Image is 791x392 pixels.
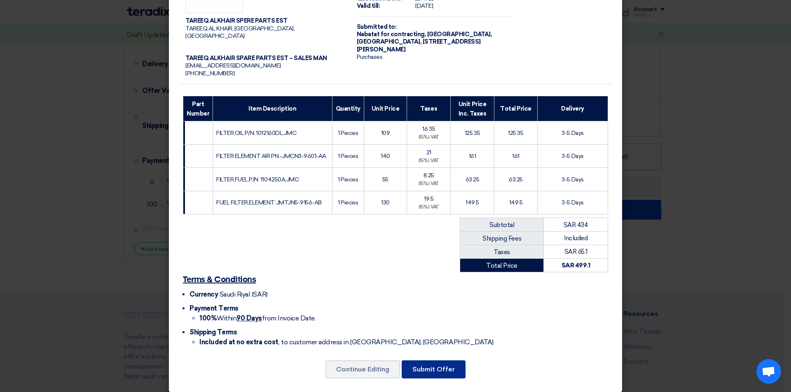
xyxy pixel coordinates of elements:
font: SAR 65.1 [564,248,587,255]
font: SAR 499.1 [562,262,590,269]
font: 90 Days [236,314,262,322]
font: FILTER ELEMENT AIR PN.-JMCN3-9601-AA [216,153,326,160]
font: 63.25 [466,176,480,183]
font: 161 [469,153,476,160]
font: [PHONE_NUMBER] [185,70,234,77]
font: Continue Editing [336,365,389,373]
font: Saudi Riyal (SAR) [220,290,268,298]
font: Submitted to: [357,23,397,30]
font: Included at no extra cost [199,338,278,346]
font: Purchases [357,53,383,60]
font: 8.25 [424,172,434,179]
font: Taxes [420,105,437,112]
font: Within [217,314,236,322]
font: Terms & Conditions [183,276,256,284]
font: [GEOGRAPHIC_DATA], [GEOGRAPHIC_DATA], [STREET_ADDRESS] [357,31,492,45]
font: TAREEQ AL KHAIR, [GEOGRAPHIC_DATA], [GEOGRAPHIC_DATA] [185,25,295,39]
font: Shipping Fees [482,235,521,242]
font: [DATE] [415,2,433,9]
font: FILTER,OIL,P/N: 1012160DL,JMC [216,130,296,137]
font: 125.35 [508,130,523,137]
font: 161 [512,153,520,160]
font: Taxes [494,248,510,256]
font: Submit Offer [412,365,455,373]
font: 1 Pieces [338,153,358,160]
font: 109 [381,130,390,137]
font: 3-5 Days [562,153,583,160]
button: Submit Offer [402,360,466,378]
font: (15%) VAT [419,181,439,186]
font: 149.5 [509,199,523,206]
font: [PERSON_NAME] [357,46,406,53]
font: Delivery [561,105,584,112]
font: 149.5 [466,199,479,206]
font: (15%) VAT [419,204,439,210]
font: FUEL FILTER,ELEMENT:JMTJN5-9156-AB [216,199,322,206]
font: 3-5 Days [562,176,583,183]
font: 3-5 Days [562,199,583,206]
font: 16.35 [422,125,435,132]
font: 1 Pieces [338,176,358,183]
font: 19.5 [424,195,433,202]
font: 130 [381,199,390,206]
font: Unit Price Inc. Taxes [459,101,486,117]
font: (15%) VAT [419,135,439,140]
font: 1 Pieces [338,130,358,137]
font: 125.35 [465,130,480,137]
font: Nabatat for contracting, [357,31,426,38]
font: Shipping Terms [190,328,237,336]
font: from Invoice Date. [262,314,316,322]
font: Item Description [248,105,296,112]
font: Currency [190,290,218,298]
font: 140 [381,153,390,160]
font: 55 [382,176,388,183]
font: 3-5 Days [562,130,583,137]
font: TAREEQ ALKHAIR SPERE PARTS EST [185,17,288,24]
font: Part Number [187,101,209,117]
font: , to customer address in [GEOGRAPHIC_DATA], [GEOGRAPHIC_DATA] [278,338,494,346]
font: 63.25 [509,176,523,183]
font: 100% [199,314,217,322]
font: Total Price [486,262,517,269]
font: TAREEQ ALKHAIR SPARE PARTS EST – SALES MAN [185,55,327,62]
font: Included [564,234,587,242]
font: 21 [426,149,431,156]
font: Unit Price [372,105,399,112]
font: SAR 434 [564,221,588,229]
font: Quantity [336,105,360,112]
font: 1 Pieces [338,199,358,206]
font: Valid till: [357,2,380,9]
font: Payment Terms [190,304,239,312]
font: FILTER,FUEL,P/N: 1104250A,JMC [216,176,299,183]
font: Subtotal [489,221,514,229]
font: (15%) VAT [419,158,439,163]
font: Total Price [500,105,531,112]
div: Open chat [756,359,781,384]
button: Continue Editing [325,360,400,378]
font: [EMAIL_ADDRESS][DOMAIN_NAME] [185,62,281,69]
